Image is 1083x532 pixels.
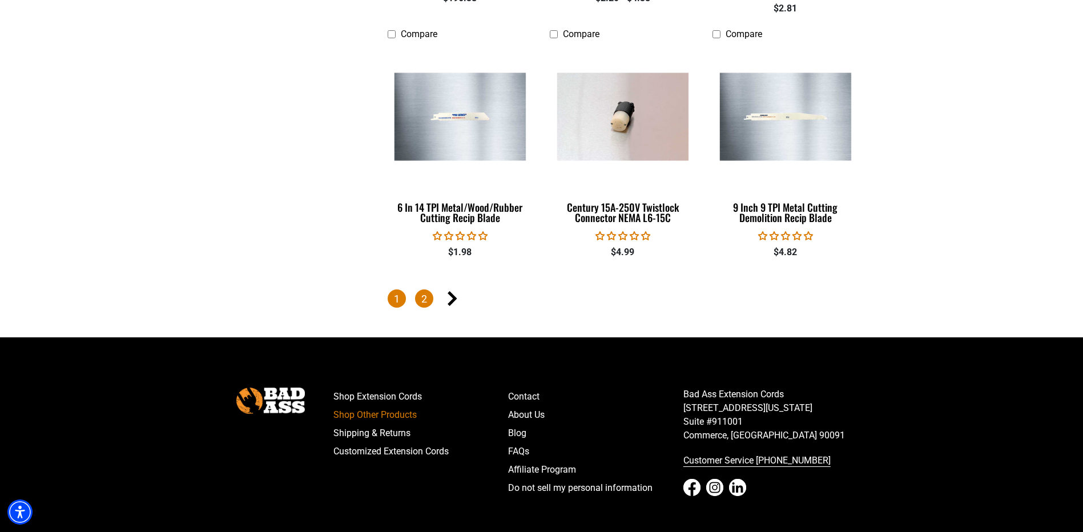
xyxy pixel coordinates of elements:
[726,29,762,39] span: Compare
[758,231,813,241] span: 0.00 stars
[333,406,509,424] a: Shop Other Products
[388,202,533,223] div: 6 In 14 TPI Metal/Wood/Rubber Cutting Recip Blade
[7,499,33,525] div: Accessibility Menu
[712,46,858,229] a: 9 Inch 9 TPI Metal Cutting Demolition Recip Blade 9 Inch 9 TPI Metal Cutting Demolition Recip Blade
[388,73,532,161] img: 6 In 14 TPI Metal/Wood/Rubber Cutting Recip Blade
[712,2,858,15] div: $2.81
[236,388,305,413] img: Bad Ass Extension Cords
[550,202,695,223] div: Century 15A-250V Twistlock Connector NEMA L6-15C
[388,245,533,259] div: $1.98
[706,479,723,496] a: Instagram - open in a new tab
[508,388,683,406] a: Contact
[508,424,683,442] a: Blog
[683,452,859,470] a: call 833-674-1699
[508,479,683,497] a: Do not sell my personal information
[508,461,683,479] a: Affiliate Program
[683,388,859,442] p: Bad Ass Extension Cords [STREET_ADDRESS][US_STATE] Suite #911001 Commerce, [GEOGRAPHIC_DATA] 90091
[712,202,858,223] div: 9 Inch 9 TPI Metal Cutting Demolition Recip Blade
[551,73,695,161] img: Century 15A-250V Twistlock Connector NEMA L6-15C
[563,29,599,39] span: Compare
[333,388,509,406] a: Shop Extension Cords
[508,406,683,424] a: About Us
[595,231,650,241] span: 0.00 stars
[333,424,509,442] a: Shipping & Returns
[550,46,695,229] a: Century 15A-250V Twistlock Connector NEMA L6-15C Century 15A-250V Twistlock Connector NEMA L6-15C
[415,289,433,308] a: Page 2
[388,289,859,310] nav: Pagination
[508,442,683,461] a: FAQs
[388,289,406,308] span: Page 1
[333,442,509,461] a: Customized Extension Cords
[433,231,488,241] span: 0.00 stars
[729,479,746,496] a: LinkedIn - open in a new tab
[401,29,437,39] span: Compare
[683,479,700,496] a: Facebook - open in a new tab
[712,245,858,259] div: $4.82
[550,245,695,259] div: $4.99
[442,289,461,308] a: Next page
[388,46,533,229] a: 6 In 14 TPI Metal/Wood/Rubber Cutting Recip Blade 6 In 14 TPI Metal/Wood/Rubber Cutting Recip Blade
[714,73,857,161] img: 9 Inch 9 TPI Metal Cutting Demolition Recip Blade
